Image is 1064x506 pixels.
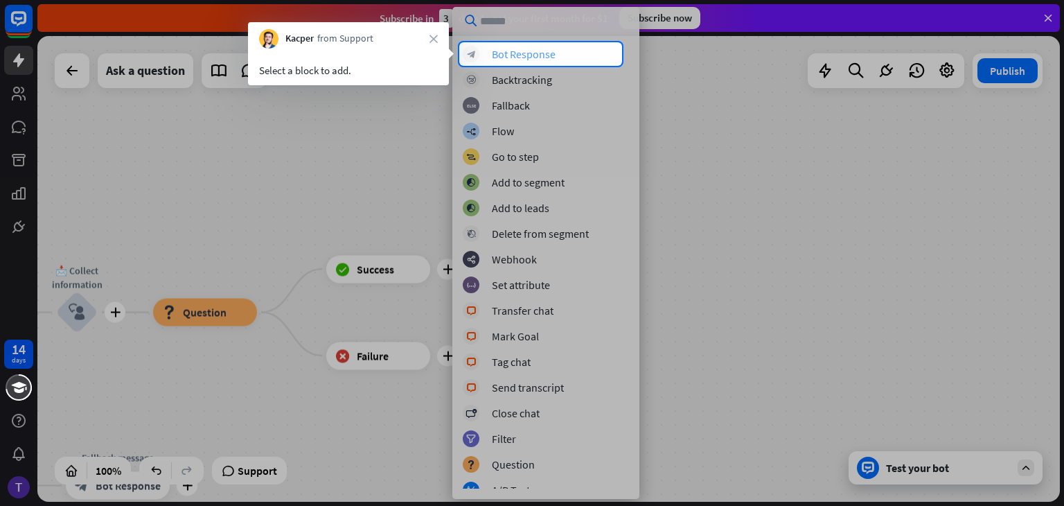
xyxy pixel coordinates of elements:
span: Kacper [285,32,314,46]
div: Bot Response [492,47,556,61]
span: from Support [317,32,373,46]
i: close [429,35,438,43]
div: Select a block to add. [259,62,438,78]
i: block_bot_response [467,50,476,59]
button: Open LiveChat chat widget [11,6,53,47]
